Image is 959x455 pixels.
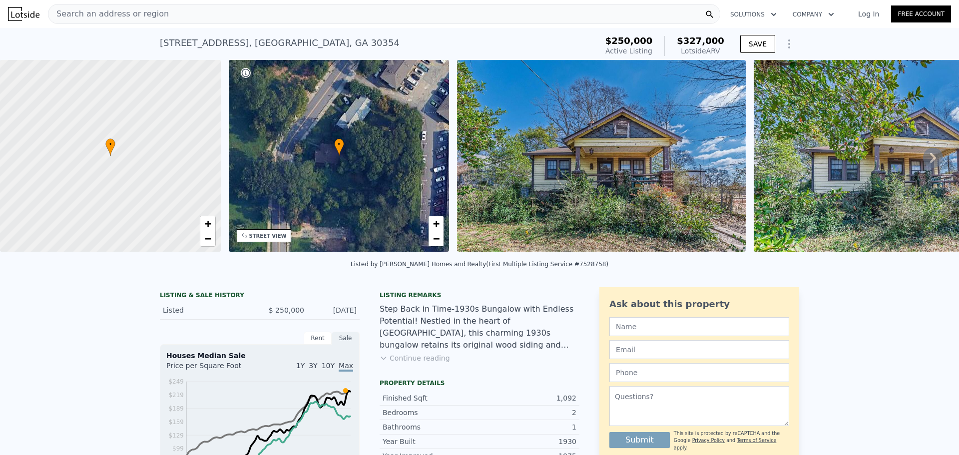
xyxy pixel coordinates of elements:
span: − [204,232,211,245]
div: Price per Square Foot [166,361,260,377]
div: [STREET_ADDRESS] , [GEOGRAPHIC_DATA] , GA 30354 [160,36,400,50]
a: Zoom in [429,216,444,231]
span: + [433,217,440,230]
div: This site is protected by reCAPTCHA and the Google and apply. [674,430,789,452]
div: Year Built [383,437,479,447]
span: Search an address or region [48,8,169,20]
span: $327,000 [677,35,724,46]
span: − [433,232,440,245]
button: Submit [609,432,670,448]
span: 10Y [322,362,335,370]
a: Privacy Policy [692,438,725,443]
div: 2 [479,408,576,418]
div: Property details [380,379,579,387]
div: Listing remarks [380,291,579,299]
div: • [105,138,115,156]
div: Step Back in Time-1930s Bungalow with Endless Potential! Nestled in the heart of [GEOGRAPHIC_DATA... [380,303,579,351]
div: [DATE] [312,305,357,315]
span: 1Y [296,362,305,370]
tspan: $249 [168,378,184,385]
span: 3Y [309,362,317,370]
span: $ 250,000 [269,306,304,314]
div: 1 [479,422,576,432]
img: Lotside [8,7,39,21]
div: Rent [304,332,332,345]
tspan: $219 [168,392,184,399]
span: + [204,217,211,230]
button: SAVE [740,35,775,53]
div: Finished Sqft [383,393,479,403]
div: STREET VIEW [249,232,287,240]
tspan: $99 [172,445,184,452]
a: Zoom in [200,216,215,231]
div: Bedrooms [383,408,479,418]
a: Terms of Service [737,438,776,443]
a: Zoom out [429,231,444,246]
a: Free Account [891,5,951,22]
div: Lotside ARV [677,46,724,56]
div: LISTING & SALE HISTORY [160,291,360,301]
button: Solutions [722,5,785,23]
a: Zoom out [200,231,215,246]
div: Listed [163,305,252,315]
span: $250,000 [605,35,653,46]
button: Continue reading [380,353,450,363]
div: Ask about this property [609,297,789,311]
div: 1930 [479,437,576,447]
div: Listed by [PERSON_NAME] Homes and Realty (First Multiple Listing Service #7528758) [351,261,608,268]
button: Show Options [779,34,799,54]
div: Houses Median Sale [166,351,353,361]
div: Bathrooms [383,422,479,432]
button: Company [785,5,842,23]
img: Sale: 140765619 Parcel: 13362516 [457,60,745,252]
span: • [334,140,344,149]
span: Active Listing [605,47,652,55]
a: Log In [846,9,891,19]
input: Name [609,317,789,336]
tspan: $129 [168,432,184,439]
div: 1,092 [479,393,576,403]
input: Email [609,340,789,359]
span: Max [339,362,353,372]
tspan: $189 [168,405,184,412]
tspan: $159 [168,419,184,426]
span: • [105,140,115,149]
div: • [334,138,344,156]
div: Sale [332,332,360,345]
input: Phone [609,363,789,382]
